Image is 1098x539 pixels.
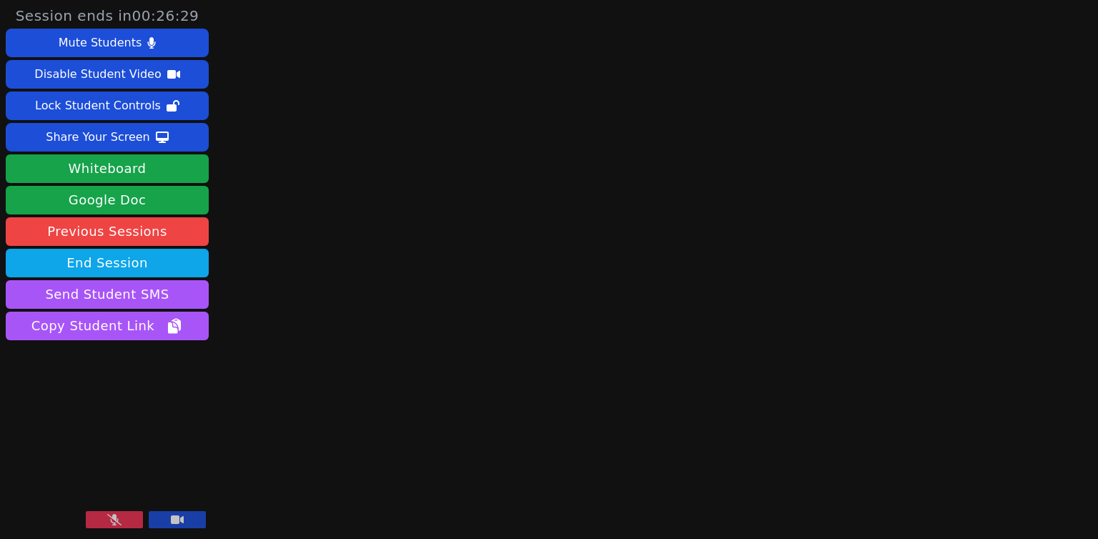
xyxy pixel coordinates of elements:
[31,316,183,336] span: Copy Student Link
[16,6,199,26] span: Session ends in
[59,31,142,54] div: Mute Students
[6,29,209,57] button: Mute Students
[34,63,161,86] div: Disable Student Video
[35,94,161,117] div: Lock Student Controls
[6,280,209,309] button: Send Student SMS
[6,154,209,183] button: Whiteboard
[132,7,199,24] time: 00:26:29
[6,123,209,152] button: Share Your Screen
[6,92,209,120] button: Lock Student Controls
[46,126,150,149] div: Share Your Screen
[6,186,209,214] a: Google Doc
[6,60,209,89] button: Disable Student Video
[6,249,209,277] button: End Session
[6,312,209,340] button: Copy Student Link
[6,217,209,246] a: Previous Sessions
